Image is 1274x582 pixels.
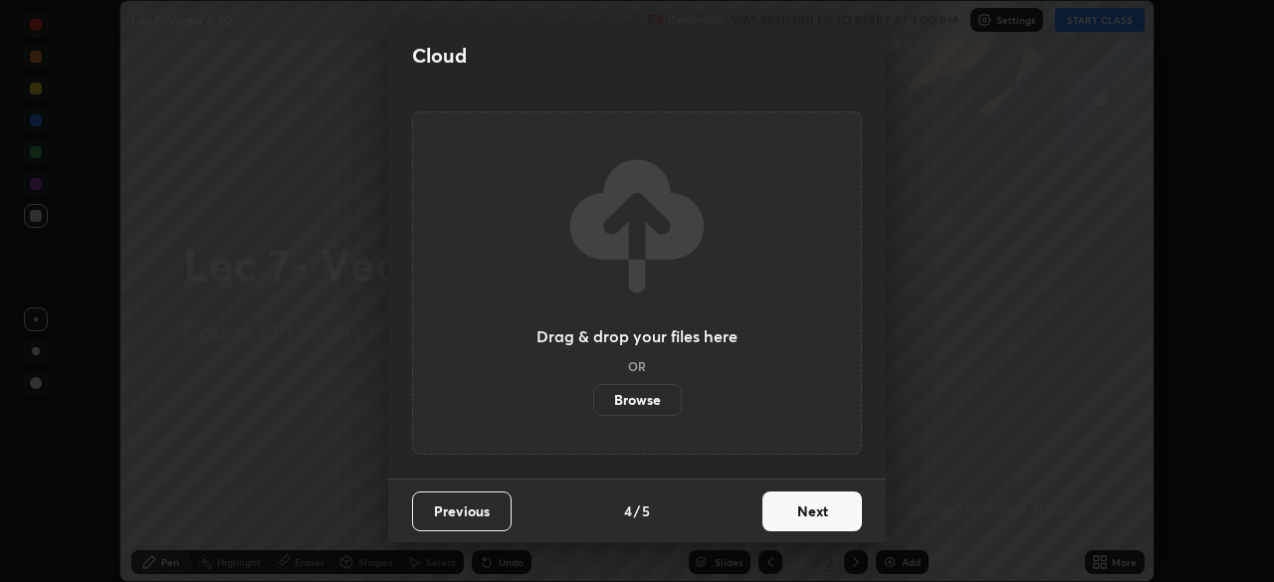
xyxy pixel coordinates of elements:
[634,500,640,521] h4: /
[624,500,632,521] h4: 4
[762,491,862,531] button: Next
[628,360,646,372] h5: OR
[412,43,467,69] h2: Cloud
[536,328,738,344] h3: Drag & drop your files here
[642,500,650,521] h4: 5
[412,491,512,531] button: Previous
